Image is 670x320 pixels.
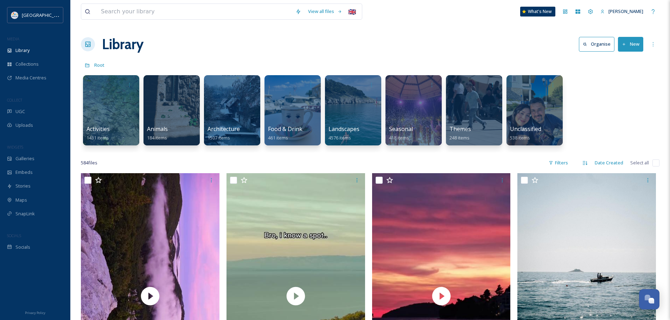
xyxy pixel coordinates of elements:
a: Landscapes4576 items [328,126,359,141]
span: Activities [87,125,110,133]
span: Collections [15,61,39,67]
a: Privacy Policy [25,308,45,316]
a: View all files [305,5,346,18]
span: 538 items [510,135,530,141]
input: Search your library [97,4,292,19]
a: Seasonal418 items [389,126,413,141]
a: Organise [579,37,618,51]
div: Date Created [591,156,627,170]
span: Library [15,47,30,54]
span: UGC [15,108,25,115]
span: Food & Drink [268,125,302,133]
img: HTZ_logo_EN.svg [11,12,18,19]
span: [PERSON_NAME] [608,8,643,14]
button: New [618,37,643,51]
span: WIDGETS [7,144,23,150]
span: Privacy Policy [25,311,45,315]
span: Seasonal [389,125,413,133]
button: Organise [579,37,614,51]
a: Activities1431 items [87,126,110,141]
a: Themes248 items [449,126,471,141]
a: Animals184 items [147,126,168,141]
span: 4576 items [328,135,351,141]
span: Media Centres [15,74,46,81]
span: MEDIA [7,36,19,41]
span: 1431 items [87,135,109,141]
span: Uploads [15,122,33,129]
span: 418 items [389,135,409,141]
a: Food & Drink461 items [268,126,302,141]
span: SOCIALS [7,233,21,238]
span: Galleries [15,155,34,162]
span: Socials [15,244,30,250]
span: Select all [630,159,649,166]
span: Root [94,62,104,68]
span: Architecture [208,125,240,133]
span: Stories [15,183,31,189]
button: Open Chat [639,289,659,309]
div: Filters [545,156,572,170]
span: SnapLink [15,210,35,217]
a: [PERSON_NAME] [597,5,647,18]
span: Themes [449,125,471,133]
span: 248 items [449,135,470,141]
a: Unclassified538 items [510,126,541,141]
span: [GEOGRAPHIC_DATA] [22,12,66,18]
span: 1507 items [208,135,230,141]
span: Maps [15,197,27,203]
a: Architecture1507 items [208,126,240,141]
a: What's New [520,7,555,17]
div: 🇬🇧 [346,5,358,18]
span: Embeds [15,169,33,176]
a: Library [102,34,143,55]
span: Animals [147,125,168,133]
span: 461 items [268,135,288,141]
a: Root [94,61,104,69]
span: 584 file s [81,159,97,166]
span: 184 items [147,135,167,141]
span: Landscapes [328,125,359,133]
span: Unclassified [510,125,541,133]
span: COLLECT [7,97,22,103]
